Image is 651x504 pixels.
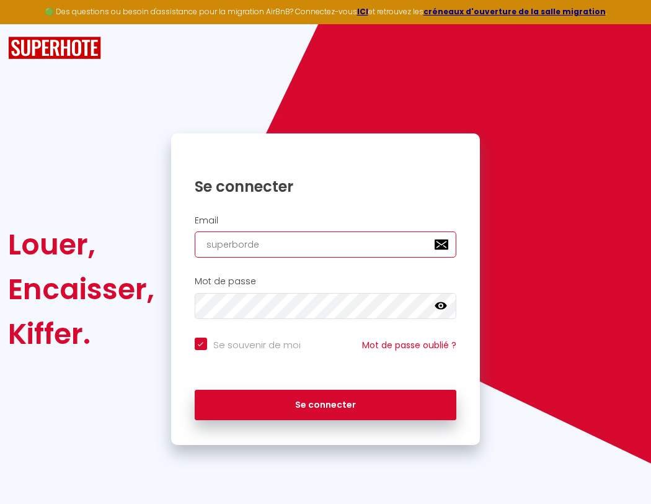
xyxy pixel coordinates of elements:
[195,215,457,226] h2: Email
[357,6,368,17] a: ICI
[195,177,457,196] h1: Se connecter
[8,222,154,267] div: Louer,
[10,5,47,42] button: Ouvrir le widget de chat LiveChat
[362,339,456,351] a: Mot de passe oublié ?
[195,276,457,287] h2: Mot de passe
[195,390,457,421] button: Se connecter
[195,232,457,258] input: Ton Email
[8,37,101,60] img: SuperHote logo
[8,267,154,312] div: Encaisser,
[423,6,606,17] a: créneaux d'ouverture de la salle migration
[8,312,154,356] div: Kiffer.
